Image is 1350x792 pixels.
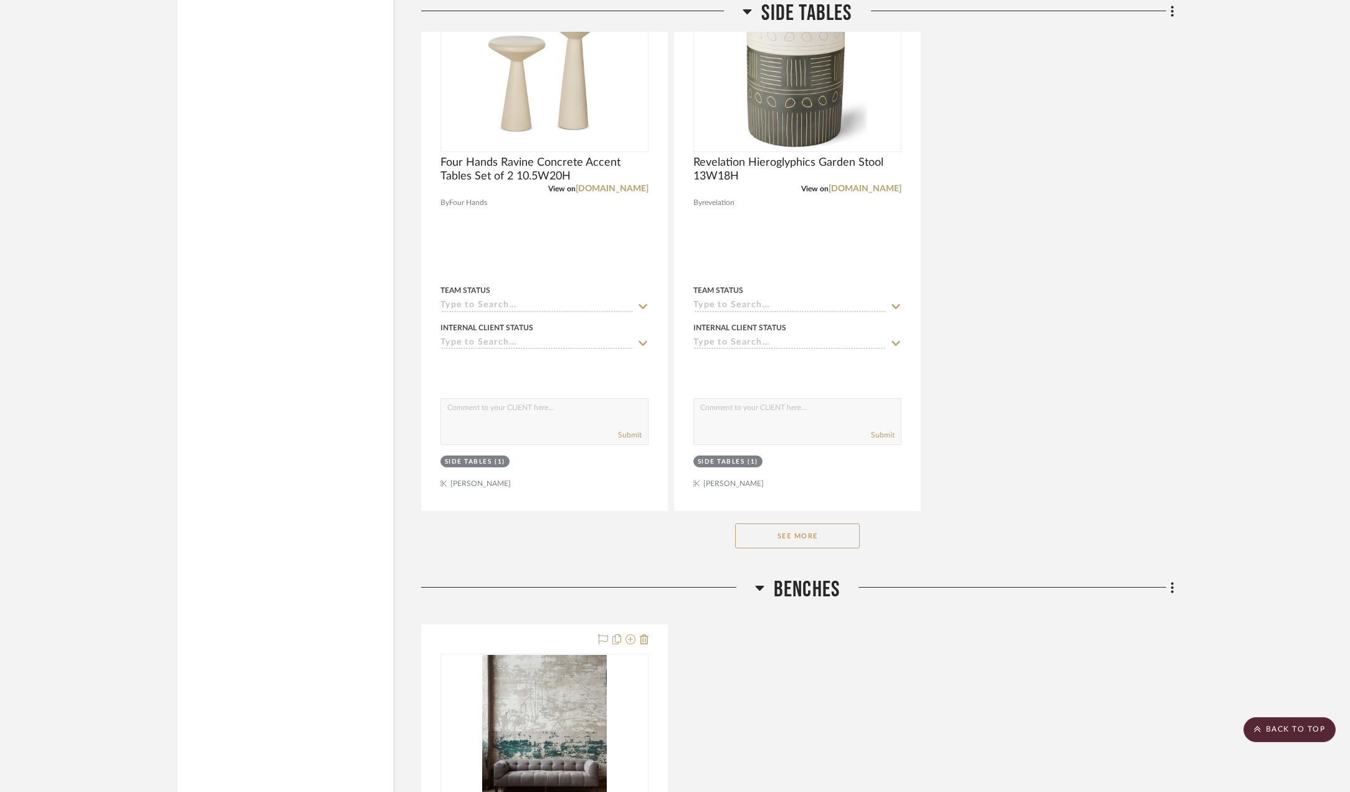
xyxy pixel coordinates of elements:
[440,300,634,312] input: Type to Search…
[693,156,901,183] span: Revelation Hieroglyphics Garden Stool 13W18H
[801,185,829,193] span: View on
[774,576,840,603] span: Benches
[495,457,505,467] div: (1)
[440,338,634,350] input: Type to Search…
[440,322,533,333] div: Internal Client Status
[445,457,492,467] div: Side Tables
[618,429,642,441] button: Submit
[748,457,758,467] div: (1)
[829,184,901,193] a: [DOMAIN_NAME]
[702,197,734,209] span: revelation
[1243,717,1336,742] scroll-to-top-button: BACK TO TOP
[693,197,702,209] span: By
[449,197,487,209] span: Four Hands
[440,197,449,209] span: By
[698,457,745,467] div: Side Tables
[440,285,490,296] div: Team Status
[735,523,860,548] button: See More
[548,185,576,193] span: View on
[693,322,786,333] div: Internal Client Status
[693,285,743,296] div: Team Status
[693,300,887,312] input: Type to Search…
[576,184,649,193] a: [DOMAIN_NAME]
[871,429,895,441] button: Submit
[693,338,887,350] input: Type to Search…
[440,156,649,183] span: Four Hands Ravine Concrete Accent Tables Set of 2 10.5W20H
